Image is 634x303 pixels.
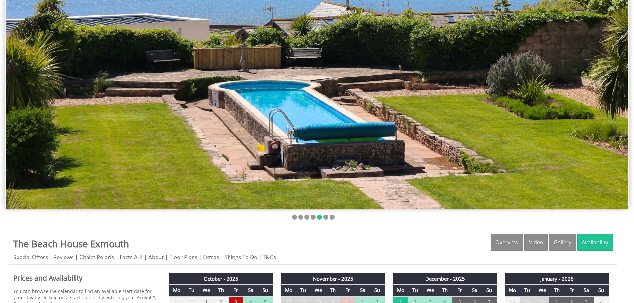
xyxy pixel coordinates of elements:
th: We [311,285,326,296]
th: January - 2026 [505,273,609,285]
a: Things To Do [225,253,257,261]
th: Sa [355,285,370,296]
th: Fr [229,285,243,296]
th: Sa [243,285,258,296]
th: October - 2025 [169,273,273,285]
th: Mo [505,285,520,296]
th: Tu [296,285,311,296]
a: Special Offers [13,253,48,261]
th: Th [438,285,452,296]
th: Fr [452,285,467,296]
a: Prices and Availability [13,273,157,283]
a: Gallery [549,234,576,251]
th: Fr [340,285,355,296]
th: Su [258,285,273,296]
th: December - 2025 [393,273,497,285]
a: Facts A-Z [120,253,143,261]
a: Reviews [53,253,74,261]
a: Video [524,234,548,251]
th: Su [370,285,385,296]
th: Th [326,285,340,296]
a: T&Cs [263,253,276,261]
th: Su [482,285,497,296]
a: About [148,253,164,261]
a: The Beach House Exmouth [13,237,129,250]
th: Sa [579,285,594,296]
th: Tu [408,285,423,296]
a: Floor Plans [169,253,197,261]
th: Fr [564,285,579,296]
a: Extras [203,253,219,261]
th: We [423,285,438,296]
th: Tu [184,285,199,296]
th: Th [214,285,229,296]
th: Th [549,285,564,296]
th: Tu [520,285,535,296]
th: Mo [393,285,408,296]
th: We [535,285,549,296]
a: Availability [577,234,613,251]
th: We [199,285,214,296]
th: Sa [467,285,482,296]
th: Su [594,285,609,296]
th: Mo [281,285,296,296]
th: November - 2025 [281,273,385,285]
a: Chalet Polaris [79,253,114,261]
a: Overview [491,234,523,251]
th: Mo [169,285,184,296]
